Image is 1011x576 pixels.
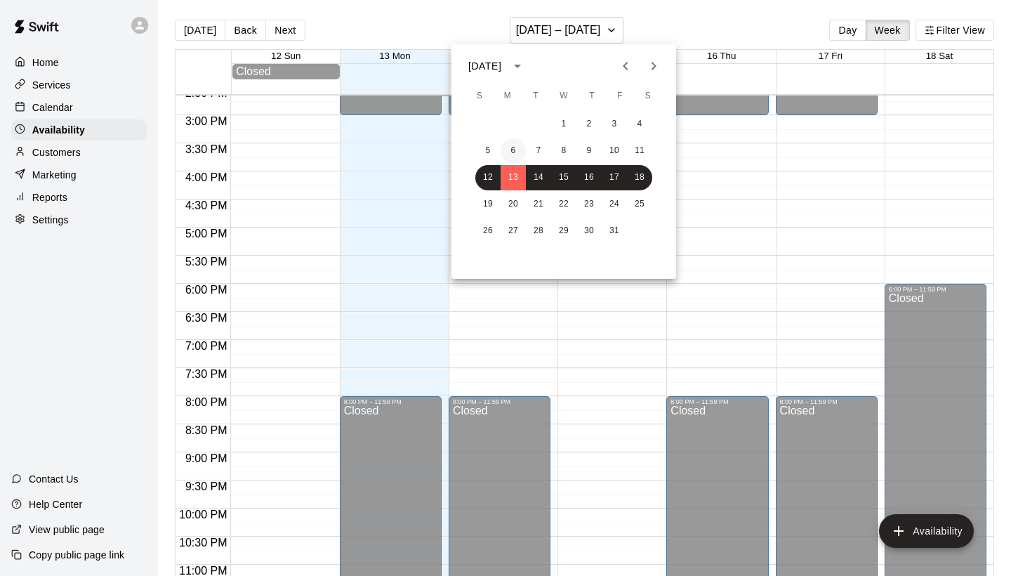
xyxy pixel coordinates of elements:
[602,112,627,137] button: 3
[551,112,576,137] button: 1
[468,59,501,74] div: [DATE]
[576,112,602,137] button: 2
[475,138,501,164] button: 5
[627,138,652,164] button: 11
[505,54,529,78] button: calendar view is open, switch to year view
[602,192,627,217] button: 24
[523,82,548,110] span: Tuesday
[635,82,661,110] span: Saturday
[551,138,576,164] button: 8
[551,218,576,244] button: 29
[501,192,526,217] button: 20
[501,218,526,244] button: 27
[607,82,633,110] span: Friday
[602,138,627,164] button: 10
[551,192,576,217] button: 22
[526,165,551,190] button: 14
[475,165,501,190] button: 12
[627,112,652,137] button: 4
[576,138,602,164] button: 9
[612,52,640,80] button: Previous month
[627,192,652,217] button: 25
[602,165,627,190] button: 17
[576,218,602,244] button: 30
[475,192,501,217] button: 19
[495,82,520,110] span: Monday
[627,165,652,190] button: 18
[551,165,576,190] button: 15
[501,165,526,190] button: 13
[576,192,602,217] button: 23
[526,218,551,244] button: 28
[467,82,492,110] span: Sunday
[551,82,576,110] span: Wednesday
[602,218,627,244] button: 31
[576,165,602,190] button: 16
[526,192,551,217] button: 21
[640,52,668,80] button: Next month
[579,82,604,110] span: Thursday
[475,218,501,244] button: 26
[526,138,551,164] button: 7
[501,138,526,164] button: 6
